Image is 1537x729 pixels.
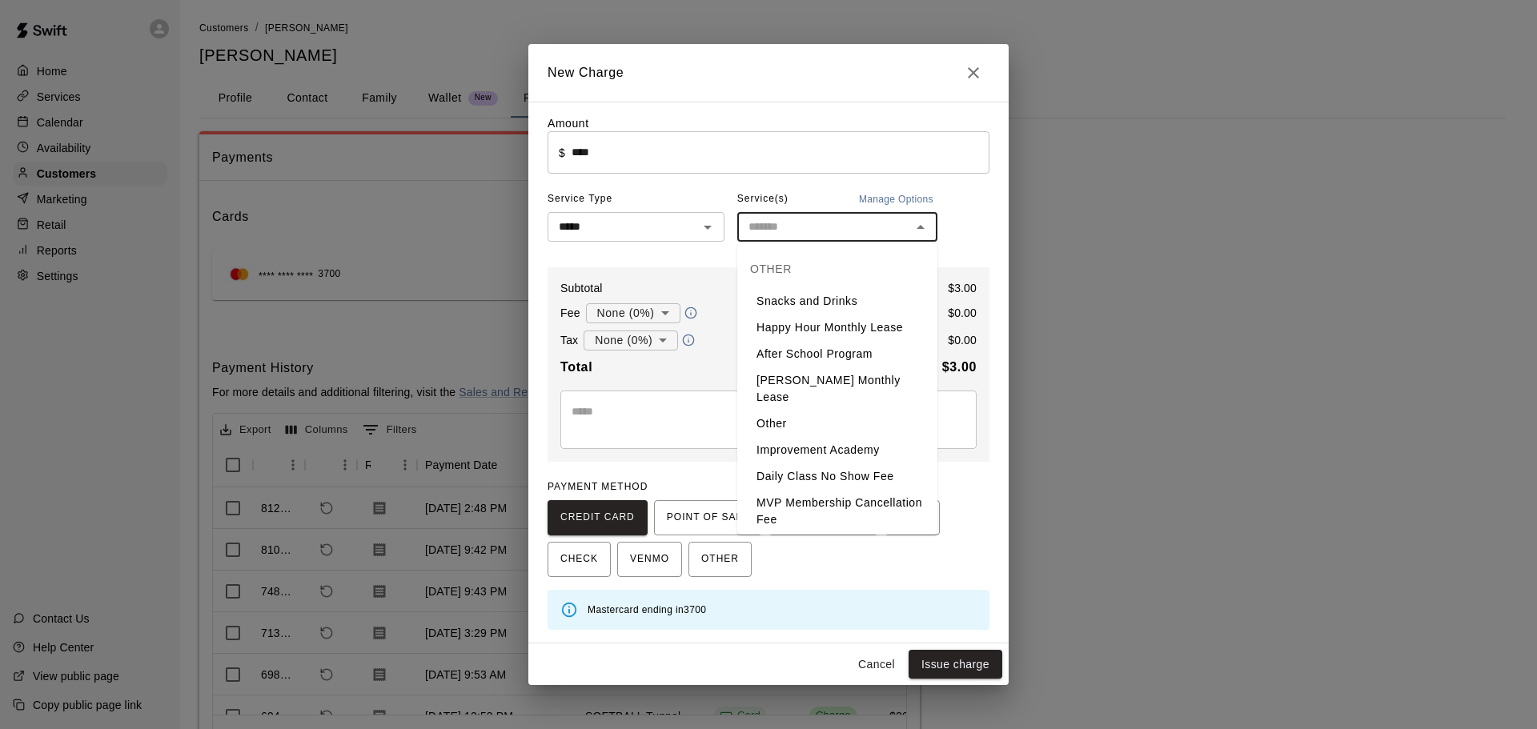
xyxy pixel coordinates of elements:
[948,305,977,321] p: $ 0.00
[737,437,937,463] li: Improvement Academy
[548,500,648,535] button: CREDIT CARD
[586,298,680,328] div: None (0%)
[737,341,937,367] li: After School Program
[701,547,739,572] span: OTHER
[957,57,989,89] button: Close
[548,186,724,212] span: Service Type
[737,288,937,314] li: Snacks and Drinks
[696,216,719,238] button: Open
[948,332,977,348] p: $ 0.00
[617,542,682,577] button: VENMO
[560,547,598,572] span: CHECK
[548,542,611,577] button: CHECK
[688,542,752,577] button: OTHER
[909,650,1002,679] button: Issue charge
[737,250,937,288] div: OTHER
[737,367,937,411] li: [PERSON_NAME] Monthly Lease
[528,44,1009,102] h2: New Charge
[667,505,749,531] span: POINT OF SALE
[737,314,937,341] li: Happy Hour Monthly Lease
[560,332,578,348] p: Tax
[548,117,589,130] label: Amount
[630,547,669,572] span: VENMO
[948,280,977,296] p: $ 3.00
[909,216,932,238] button: Close
[560,280,603,296] p: Subtotal
[548,481,648,492] span: PAYMENT METHOD
[737,186,789,212] span: Service(s)
[560,505,635,531] span: CREDIT CARD
[851,650,902,679] button: Cancel
[584,326,678,355] div: None (0%)
[559,145,565,161] p: $
[560,305,580,321] p: Fee
[737,463,937,490] li: Daily Class No Show Fee
[942,360,977,374] b: $ 3.00
[737,490,937,533] li: MVP Membership Cancellation Fee
[737,411,937,437] li: Other
[855,186,937,212] button: Manage Options
[654,500,762,535] button: POINT OF SALE
[588,604,706,615] span: Mastercard ending in 3700
[560,360,592,374] b: Total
